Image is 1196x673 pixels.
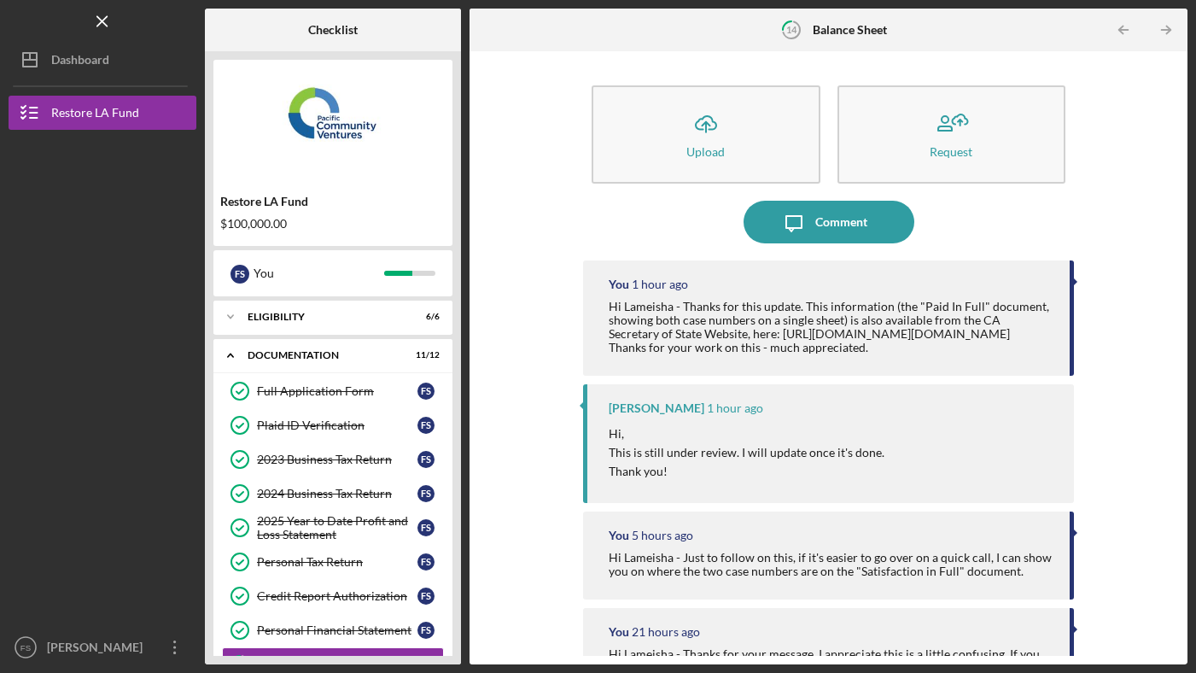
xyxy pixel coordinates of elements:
button: Comment [744,201,914,243]
div: $100,000.00 [220,217,446,231]
div: F S [417,417,435,434]
div: Restore LA Fund [220,195,446,208]
div: Eligibility [248,312,397,322]
div: Hi Lameisha - Thanks for this update. This information (the "Paid In Full" document, showing both... [609,300,1053,354]
div: F S [417,622,435,639]
time: 2025-10-08 18:11 [632,278,688,291]
div: Upload [686,145,725,158]
div: Documentation [248,350,397,360]
text: FS [20,643,31,653]
b: Checklist [308,23,358,37]
button: Restore LA Fund [9,96,196,130]
div: You [254,259,384,288]
a: Full Application FormFS [222,374,444,408]
a: 2024 Business Tax ReturnFS [222,477,444,511]
div: Plaid ID Verification [257,418,417,432]
div: Hi Lameisha - Just to follow on this, if it's easier to go over on a quick call, I can show you o... [609,551,1053,578]
a: Credit Report AuthorizationFS [222,579,444,613]
a: Personal Tax ReturnFS [222,545,444,579]
div: Personal Financial Statement [257,623,417,637]
time: 2025-10-08 14:13 [632,529,693,542]
button: Dashboard [9,43,196,77]
time: 2025-10-07 21:46 [632,625,700,639]
div: [PERSON_NAME] [609,401,704,415]
p: This is still under review. I will update once it's done. [609,443,884,462]
img: Product logo [213,68,452,171]
time: 2025-10-08 18:07 [707,401,763,415]
div: Restore LA Fund [51,96,139,134]
div: 11 / 12 [409,350,440,360]
div: Credit Report Authorization [257,589,417,603]
div: 2023 Business Tax Return [257,453,417,466]
div: 2025 Year to Date Profit and Loss Statement [257,514,417,541]
a: Personal Financial StatementFS [222,613,444,647]
div: 6 / 6 [409,312,440,322]
p: Hi, [609,424,884,443]
button: FS[PERSON_NAME] [9,630,196,664]
div: F S [417,588,435,605]
div: [PERSON_NAME] [43,630,154,669]
a: 2025 Year to Date Profit and Loss StatementFS [222,511,444,545]
button: Upload [592,85,820,184]
div: Comment [815,201,867,243]
div: Dashboard [51,43,109,81]
button: Request [837,85,1065,184]
div: Full Application Form [257,384,417,398]
div: You [609,625,629,639]
div: You [609,278,629,291]
p: Thank you! [609,462,884,481]
div: F S [417,553,435,571]
tspan: 14 [785,24,796,35]
div: Request [930,145,972,158]
div: Personal Tax Return [257,555,417,569]
div: F S [230,265,249,284]
div: 2024 Business Tax Return [257,487,417,500]
div: F S [417,383,435,400]
div: F S [417,519,435,536]
div: F S [417,485,435,502]
a: Plaid ID VerificationFS [222,408,444,442]
div: F S [417,451,435,468]
div: You [609,529,629,542]
a: 2023 Business Tax ReturnFS [222,442,444,477]
b: Balance Sheet [813,23,887,37]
